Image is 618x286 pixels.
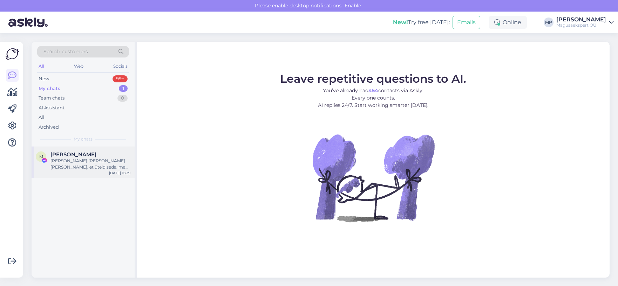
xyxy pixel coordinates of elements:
[39,124,59,131] div: Archived
[113,75,128,82] div: 99+
[544,18,554,27] div: MP
[39,154,43,159] span: M
[74,136,93,142] span: My chats
[39,114,45,121] div: All
[50,158,130,170] div: [PERSON_NAME] [PERSON_NAME] [PERSON_NAME], et üteld seda. ma nüüd [PERSON_NAME] konsulteeritud ja...
[37,62,45,71] div: All
[6,47,19,61] img: Askly Logo
[112,62,129,71] div: Socials
[39,104,64,111] div: AI Assistant
[50,151,96,158] span: Marika Ossul
[342,2,363,9] span: Enable
[73,62,85,71] div: Web
[368,87,378,94] b: 454
[280,87,466,109] p: You’ve already had contacts via Askly. Every one counts. AI replies 24/7. Start working smarter [...
[556,22,606,28] div: Magusaekspert OÜ
[43,48,88,55] span: Search customers
[393,19,408,26] b: New!
[39,75,49,82] div: New
[109,170,130,176] div: [DATE] 16:39
[39,85,60,92] div: My chats
[117,95,128,102] div: 0
[39,95,64,102] div: Team chats
[280,72,466,86] span: Leave repetitive questions to AI.
[556,17,606,22] div: [PERSON_NAME]
[393,18,450,27] div: Try free [DATE]:
[453,16,480,29] button: Emails
[119,85,128,92] div: 1
[489,16,527,29] div: Online
[556,17,614,28] a: [PERSON_NAME]Magusaekspert OÜ
[310,115,436,241] img: No Chat active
